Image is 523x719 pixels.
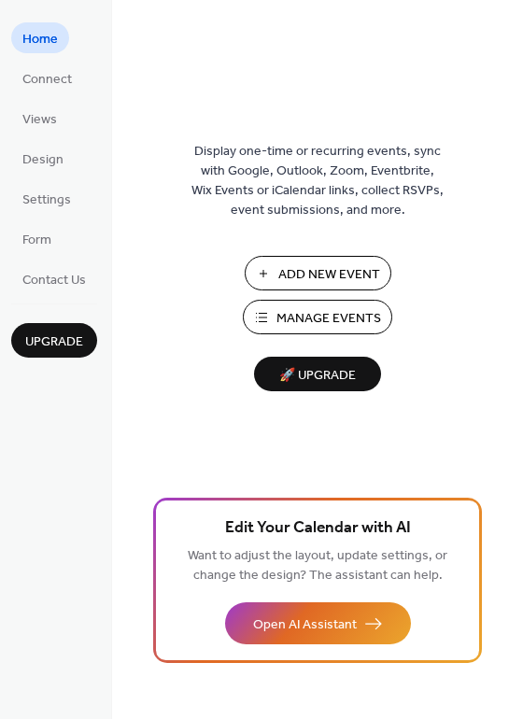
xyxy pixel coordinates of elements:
[22,231,51,250] span: Form
[11,63,83,93] a: Connect
[225,602,411,644] button: Open AI Assistant
[265,363,370,388] span: 🚀 Upgrade
[25,332,83,352] span: Upgrade
[22,70,72,90] span: Connect
[22,110,57,130] span: Views
[278,265,380,285] span: Add New Event
[243,300,392,334] button: Manage Events
[11,183,82,214] a: Settings
[188,543,447,588] span: Want to adjust the layout, update settings, or change the design? The assistant can help.
[191,142,444,220] span: Display one-time or recurring events, sync with Google, Outlook, Zoom, Eventbrite, Wix Events or ...
[11,143,75,174] a: Design
[11,223,63,254] a: Form
[245,256,391,290] button: Add New Event
[253,615,357,635] span: Open AI Assistant
[276,309,381,329] span: Manage Events
[11,263,97,294] a: Contact Us
[22,271,86,290] span: Contact Us
[254,357,381,391] button: 🚀 Upgrade
[22,190,71,210] span: Settings
[22,150,64,170] span: Design
[22,30,58,49] span: Home
[11,103,68,134] a: Views
[11,323,97,358] button: Upgrade
[11,22,69,53] a: Home
[225,515,411,542] span: Edit Your Calendar with AI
